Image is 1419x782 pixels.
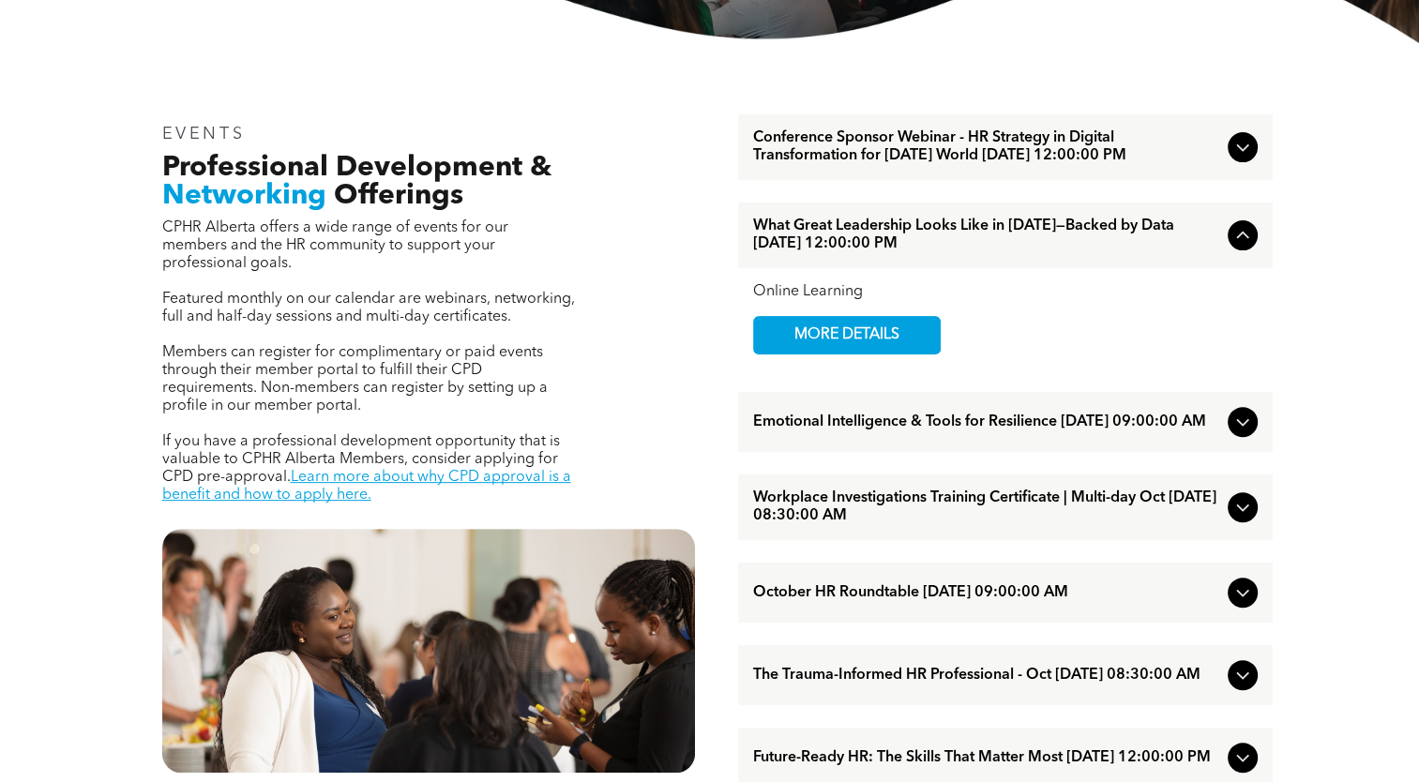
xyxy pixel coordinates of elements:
[162,154,551,182] span: Professional Development &
[753,316,941,354] a: MORE DETAILS
[753,584,1220,602] span: October HR Roundtable [DATE] 09:00:00 AM
[162,292,575,324] span: Featured monthly on our calendar are webinars, networking, full and half-day sessions and multi-d...
[753,749,1220,767] span: Future-Ready HR: The Skills That Matter Most [DATE] 12:00:00 PM
[773,317,921,353] span: MORE DETAILS
[162,470,571,503] a: Learn more about why CPD approval is a benefit and how to apply here.
[753,414,1220,431] span: Emotional Intelligence & Tools for Resilience [DATE] 09:00:00 AM
[753,218,1220,253] span: What Great Leadership Looks Like in [DATE]—Backed by Data [DATE] 12:00:00 PM
[162,434,560,485] span: If you have a professional development opportunity that is valuable to CPHR Alberta Members, cons...
[162,345,548,414] span: Members can register for complimentary or paid events through their member portal to fulfill thei...
[753,667,1220,684] span: The Trauma-Informed HR Professional - Oct [DATE] 08:30:00 AM
[753,283,1258,301] div: Online Learning
[162,126,246,143] span: EVENTS
[753,489,1220,525] span: Workplace Investigations Training Certificate | Multi-day Oct [DATE] 08:30:00 AM
[753,129,1220,165] span: Conference Sponsor Webinar - HR Strategy in Digital Transformation for [DATE] World [DATE] 12:00:...
[162,182,326,210] span: Networking
[162,220,508,271] span: CPHR Alberta offers a wide range of events for our members and the HR community to support your p...
[334,182,463,210] span: Offerings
